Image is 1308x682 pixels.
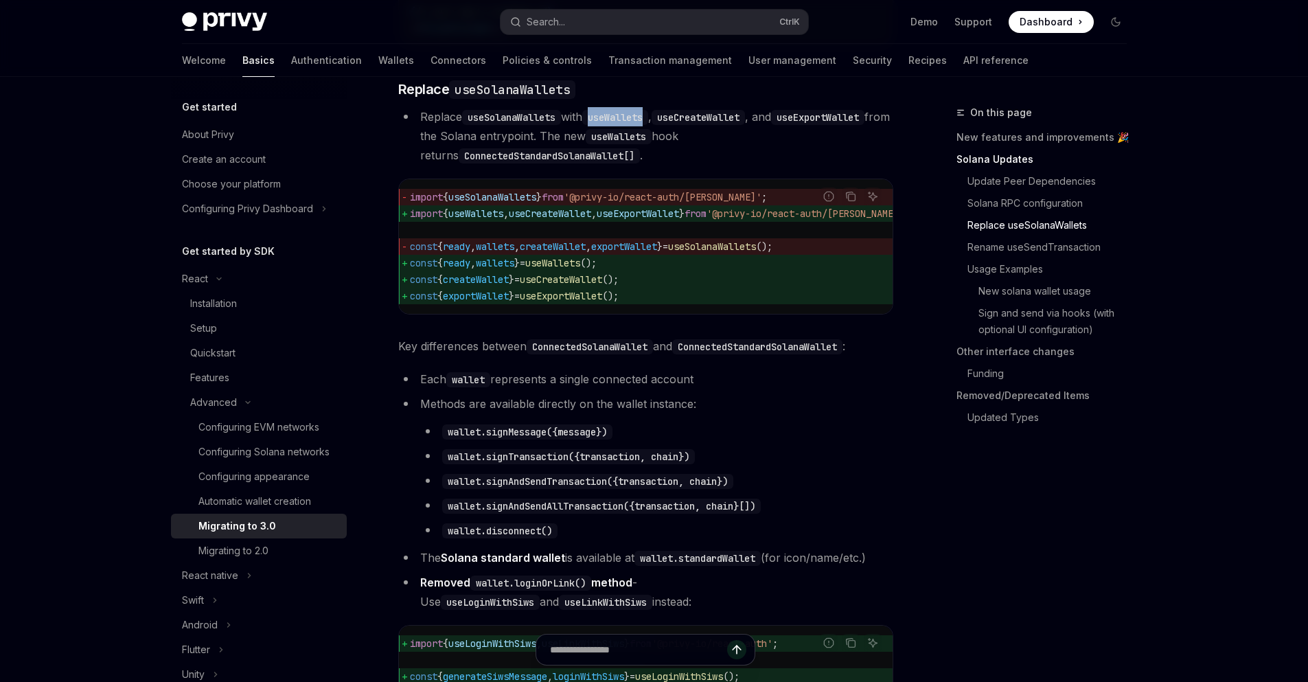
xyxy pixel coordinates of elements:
code: useCreateWallet [652,110,745,125]
span: On this page [970,104,1032,121]
a: Funding [956,363,1138,385]
span: createWallet [443,273,509,286]
a: Security [853,44,892,77]
a: Dashboard [1009,11,1094,33]
code: wallet.loginOrLink() [470,576,591,591]
a: Solana RPC configuration [956,192,1138,214]
span: Dashboard [1020,15,1072,29]
span: useExportWallet [520,290,602,302]
code: wallet.disconnect() [442,523,558,538]
a: Solana Updates [956,148,1138,170]
span: , [503,207,509,220]
span: import [410,191,443,203]
a: Other interface changes [956,341,1138,363]
div: Quickstart [190,345,236,361]
code: wallet.signTransaction({transaction, chain}) [442,449,695,464]
a: Policies & controls [503,44,592,77]
code: ConnectedSolanaWallet [527,339,653,354]
a: Choose your platform [171,172,347,196]
code: wallet.signAndSendTransaction({transaction, chain}) [442,474,733,489]
h5: Get started [182,99,237,115]
span: , [514,240,520,253]
code: wallet.signAndSendAllTransaction({transaction, chain}[]) [442,499,761,514]
a: Welcome [182,44,226,77]
a: Transaction management [608,44,732,77]
code: useSolanaWallets [462,110,561,125]
span: useWallets [448,207,503,220]
span: { [443,191,448,203]
span: } [514,257,520,269]
code: useLoginWithSiws [441,595,540,610]
code: ConnectedStandardSolanaWallet[] [459,148,640,163]
div: Configuring EVM networks [198,419,319,435]
a: Configuring Solana networks [171,440,347,464]
button: Open search [501,10,808,34]
span: exportWallet [591,240,657,253]
div: Flutter [182,641,210,658]
a: Migrating to 2.0 [171,538,347,563]
span: Key differences between and : [398,337,893,356]
code: useExportWallet [771,110,864,125]
a: Create an account [171,147,347,172]
button: Ask AI [864,187,882,205]
code: useLinkWithSiws [559,595,652,610]
a: Basics [242,44,275,77]
a: Authentication [291,44,362,77]
span: const [410,240,437,253]
span: , [470,240,476,253]
button: Toggle Swift section [171,588,347,613]
div: Search... [527,14,565,30]
span: Replace [398,80,576,99]
span: } [536,191,542,203]
span: useCreateWallet [509,207,591,220]
a: New features and improvements 🎉 [956,126,1138,148]
li: Each represents a single connected account [398,370,893,389]
span: import [410,207,443,220]
span: , [470,257,476,269]
span: = [514,290,520,302]
a: About Privy [171,122,347,147]
code: useWallets [582,110,648,125]
li: Replace with , , and from the Solana entrypoint. The new hook returns . [398,107,893,165]
span: createWallet [520,240,586,253]
span: { [437,240,443,253]
span: ; [761,191,767,203]
span: ready [443,257,470,269]
strong: Removed method [420,576,632,589]
a: Automatic wallet creation [171,489,347,514]
button: Copy the contents from the code block [842,187,860,205]
a: Configuring appearance [171,464,347,489]
span: exportWallet [443,290,509,302]
span: from [542,191,564,203]
code: wallet.signMessage({message}) [442,424,612,440]
span: (); [756,240,772,253]
span: wallets [476,257,514,269]
span: Ctrl K [779,16,800,27]
div: Configuring Solana networks [198,444,330,460]
button: Toggle Flutter section [171,637,347,662]
code: ConnectedStandardSolanaWallet [672,339,842,354]
a: Updated Types [956,407,1138,429]
code: useWallets [586,129,652,144]
span: } [679,207,685,220]
button: Toggle React section [171,266,347,291]
span: useSolanaWallets [668,240,756,253]
span: } [657,240,663,253]
code: wallet [446,372,490,387]
img: dark logo [182,12,267,32]
span: const [410,273,437,286]
div: Configuring Privy Dashboard [182,201,313,217]
span: wallets [476,240,514,253]
a: Migrating to 3.0 [171,514,347,538]
span: const [410,257,437,269]
input: Ask a question... [550,635,727,665]
div: Advanced [190,394,237,411]
button: Toggle Android section [171,613,347,637]
div: Android [182,617,218,633]
a: Rename useSendTransaction [956,236,1138,258]
span: } [509,273,514,286]
span: { [443,207,448,220]
span: = [663,240,668,253]
li: Methods are available directly on the wallet instance: [398,394,893,540]
div: Installation [190,295,237,312]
